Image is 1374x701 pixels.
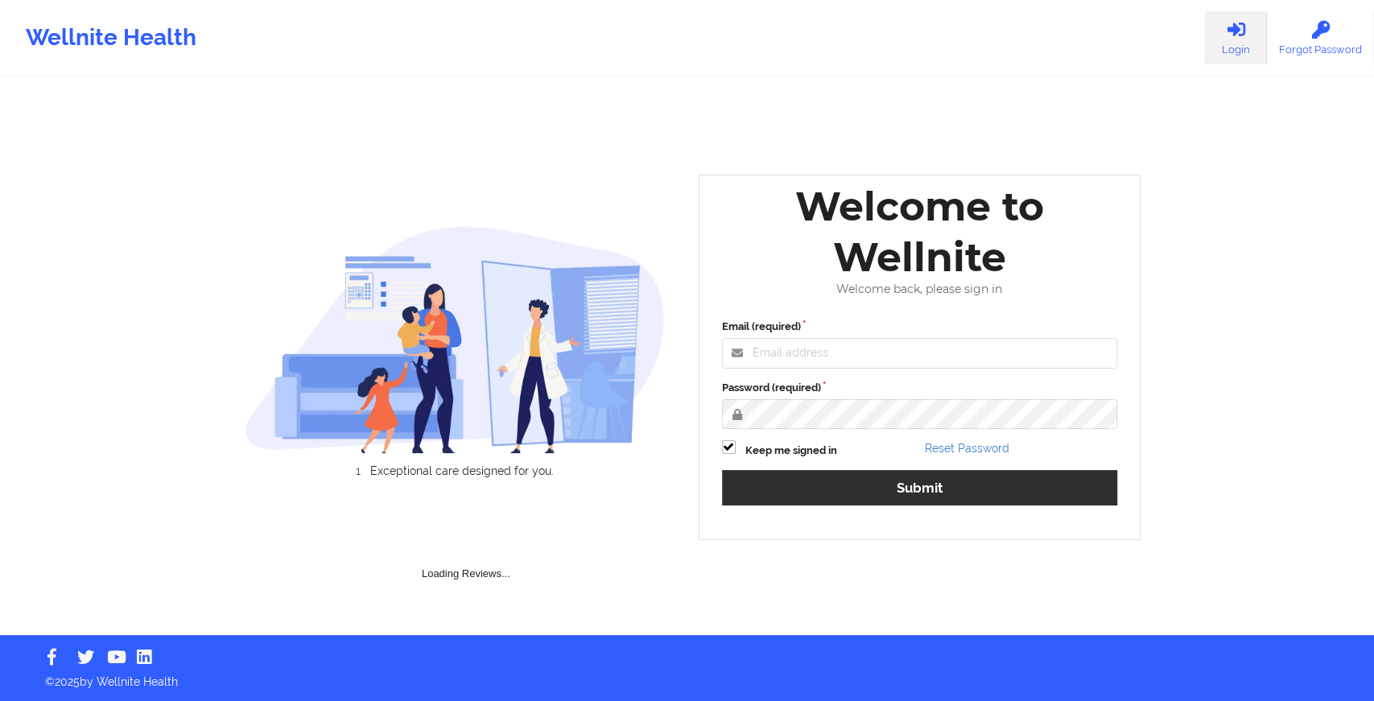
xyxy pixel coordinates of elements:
[722,380,1118,396] label: Password (required)
[245,225,665,453] img: wellnite-auth-hero_200.c722682e.png
[722,470,1118,505] button: Submit
[722,319,1118,335] label: Email (required)
[745,443,837,459] label: Keep me signed in
[1267,11,1374,64] a: Forgot Password
[711,181,1129,282] div: Welcome to Wellnite
[925,442,1009,455] a: Reset Password
[711,282,1129,296] div: Welcome back, please sign in
[259,464,665,477] li: Exceptional care designed for you.
[1204,11,1267,64] a: Login
[722,338,1118,369] input: Email address
[245,505,687,582] div: Loading Reviews...
[34,662,1340,690] p: © 2025 by Wellnite Health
